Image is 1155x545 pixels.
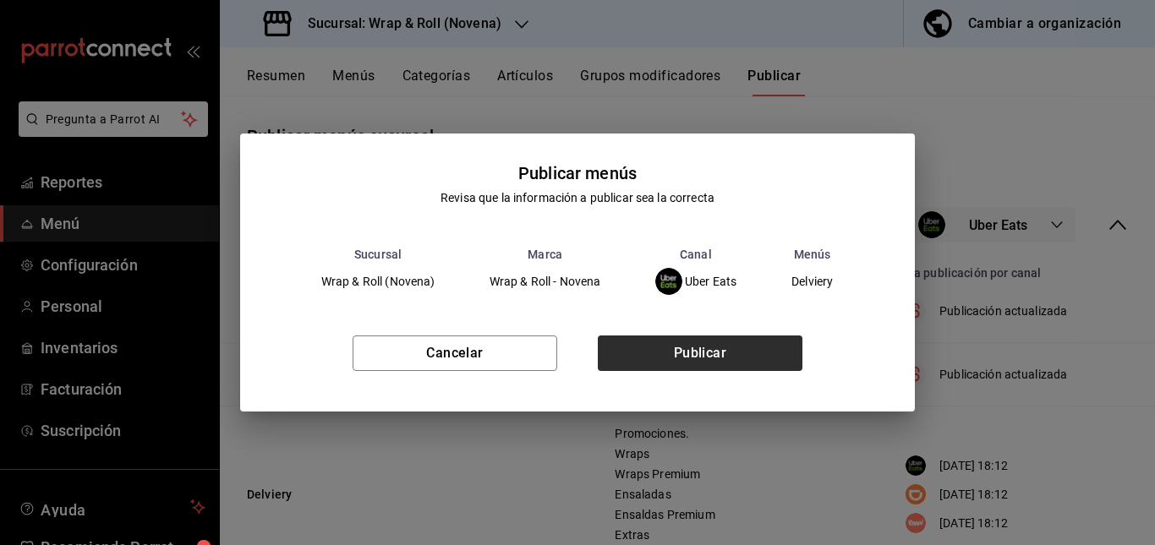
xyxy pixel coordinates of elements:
[764,248,861,261] th: Menús
[294,261,463,302] td: Wrap & Roll (Novena)
[598,335,802,371] button: Publicar
[441,189,714,207] div: Revisa que la información a publicar sea la correcta
[791,275,833,287] span: Delviery
[294,248,463,261] th: Sucursal
[655,268,737,295] div: Uber Eats
[518,161,637,186] div: Publicar menús
[353,335,557,371] button: Cancelar
[628,248,764,261] th: Canal
[463,248,628,261] th: Marca
[463,261,628,302] td: Wrap & Roll - Novena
